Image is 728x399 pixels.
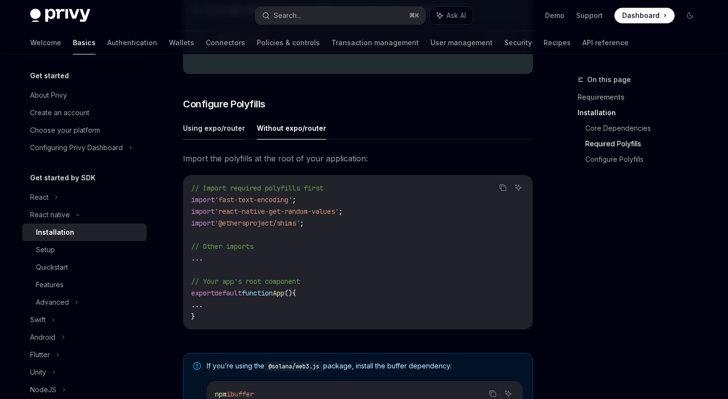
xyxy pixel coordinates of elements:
span: ; [292,195,296,204]
div: Flutter [30,349,50,361]
span: ; [300,219,304,227]
span: ... [191,254,203,262]
span: import [191,207,215,216]
div: Setup [36,244,55,256]
a: Authentication [107,31,157,54]
a: Requirements [578,89,706,105]
span: Import the polyfills at the root of your application: [183,152,533,165]
div: Choose your platform [30,124,100,136]
span: // Your app's root component [191,277,300,286]
span: { [292,289,296,297]
svg: Note [193,362,201,370]
button: Using expo/router [183,117,245,139]
a: Required Polyfills [585,136,706,152]
span: '@ethersproject/shims' [215,219,300,227]
a: Setup [22,241,147,259]
span: If you’re using the package, install the buffer dependency: [207,361,523,371]
a: Features [22,276,147,294]
span: function [242,289,273,297]
button: Search...⌘K [255,7,425,24]
h5: Get started [30,70,69,82]
a: Choose your platform [22,121,147,139]
span: import [191,195,215,204]
span: ⌘ K [409,12,419,19]
a: User management [430,31,493,54]
span: npm [215,390,227,399]
div: Swift [30,314,46,326]
a: Support [576,11,603,20]
div: Quickstart [36,261,68,273]
span: () [284,289,292,297]
a: API reference [582,31,629,54]
h5: Get started by SDK [30,172,96,184]
a: Create an account [22,104,147,121]
a: Dashboard [614,8,675,23]
div: Android [30,331,55,343]
div: Search... [274,10,301,21]
span: Dashboard [622,11,660,20]
span: App [273,289,284,297]
a: Policies & controls [257,31,320,54]
span: Ask AI [447,11,466,20]
a: Connectors [206,31,245,54]
span: default [215,289,242,297]
div: React [30,191,49,203]
div: Configuring Privy Dashboard [30,142,123,154]
a: Welcome [30,31,61,54]
a: Basics [73,31,96,54]
a: Installation [22,224,147,241]
span: // Other imports [191,242,253,251]
span: 'fast-text-encoding' [215,195,292,204]
code: @solana/web3.js [265,362,323,371]
span: export [191,289,215,297]
a: About Privy [22,87,147,104]
span: On this page [587,74,631,86]
div: Create an account [30,107,89,119]
span: } [191,312,195,321]
button: Without expo/router [257,117,326,139]
div: About Privy [30,89,67,101]
a: Security [504,31,532,54]
button: Ask AI [430,7,473,24]
img: dark logo [30,9,90,22]
span: 'react-native-get-random-values' [215,207,339,216]
a: Transaction management [331,31,419,54]
span: ; [339,207,343,216]
span: buffer [231,390,254,399]
div: Advanced [36,296,69,308]
div: NodeJS [30,384,56,396]
span: Configure Polyfills [183,97,265,111]
span: // Import required polyfills first [191,184,323,192]
a: Installation [578,105,706,121]
a: Configure Polyfills [585,152,706,167]
a: Recipes [544,31,571,54]
div: Installation [36,226,74,238]
button: Copy the contents from the code block [496,181,509,194]
span: i [227,390,231,399]
span: import [191,219,215,227]
button: Toggle dark mode [682,8,698,23]
div: Unity [30,366,46,378]
a: Demo [545,11,564,20]
div: React native [30,209,70,221]
button: Ask AI [512,181,525,194]
div: Features [36,279,64,291]
span: ... [191,300,203,309]
a: Quickstart [22,259,147,276]
a: Core Dependencies [585,121,706,136]
a: Wallets [169,31,194,54]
